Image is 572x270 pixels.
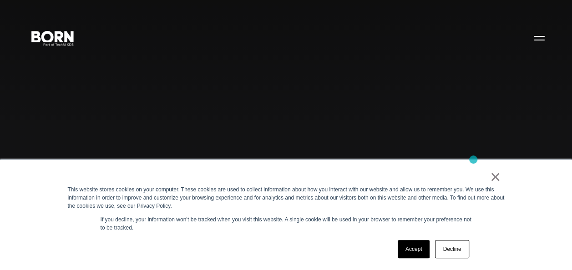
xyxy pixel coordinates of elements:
[398,240,430,258] a: Accept
[490,173,501,181] a: ×
[528,28,550,47] button: Open
[435,240,469,258] a: Decline
[101,215,472,232] p: If you decline, your information won’t be tracked when you visit this website. A single cookie wi...
[68,185,505,210] div: This website stores cookies on your computer. These cookies are used to collect information about...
